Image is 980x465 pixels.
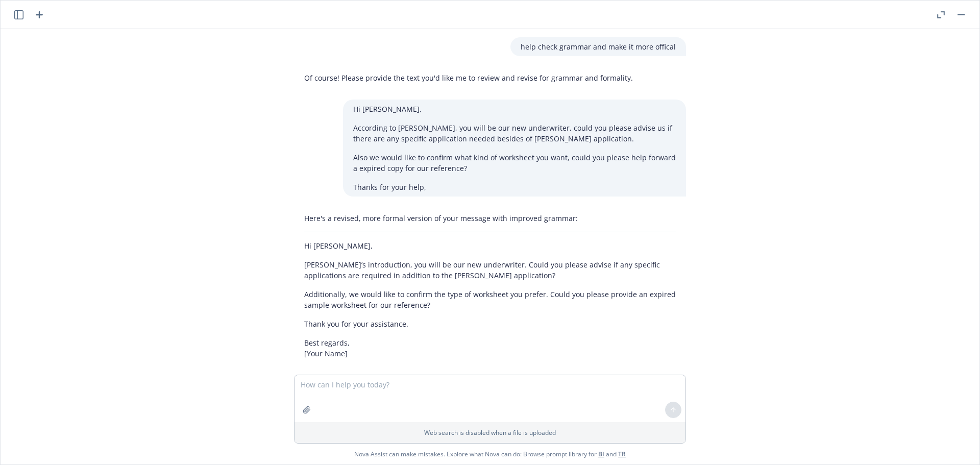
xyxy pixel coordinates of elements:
[353,182,676,192] p: Thanks for your help,
[618,450,626,458] a: TR
[304,337,676,359] p: Best regards, [Your Name]
[521,41,676,52] p: help check grammar and make it more offical
[304,240,676,251] p: Hi [PERSON_NAME],
[304,213,676,224] p: Here's a revised, more formal version of your message with improved grammar:
[301,428,679,437] p: Web search is disabled when a file is uploaded
[598,450,604,458] a: BI
[304,319,676,329] p: Thank you for your assistance.
[353,123,676,144] p: According to [PERSON_NAME], you will be our new underwriter, could you please advise us if there ...
[353,104,676,114] p: Hi [PERSON_NAME],
[304,259,676,281] p: [PERSON_NAME]’s introduction, you will be our new underwriter. Could you please advise if any spe...
[353,152,676,174] p: Also we would like to confirm what kind of worksheet you want, could you please help forward a ex...
[5,444,975,464] span: Nova Assist can make mistakes. Explore what Nova can do: Browse prompt library for and
[304,289,676,310] p: Additionally, we would like to confirm the type of worksheet you prefer. Could you please provide...
[304,72,633,83] p: Of course! Please provide the text you'd like me to review and revise for grammar and formality.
